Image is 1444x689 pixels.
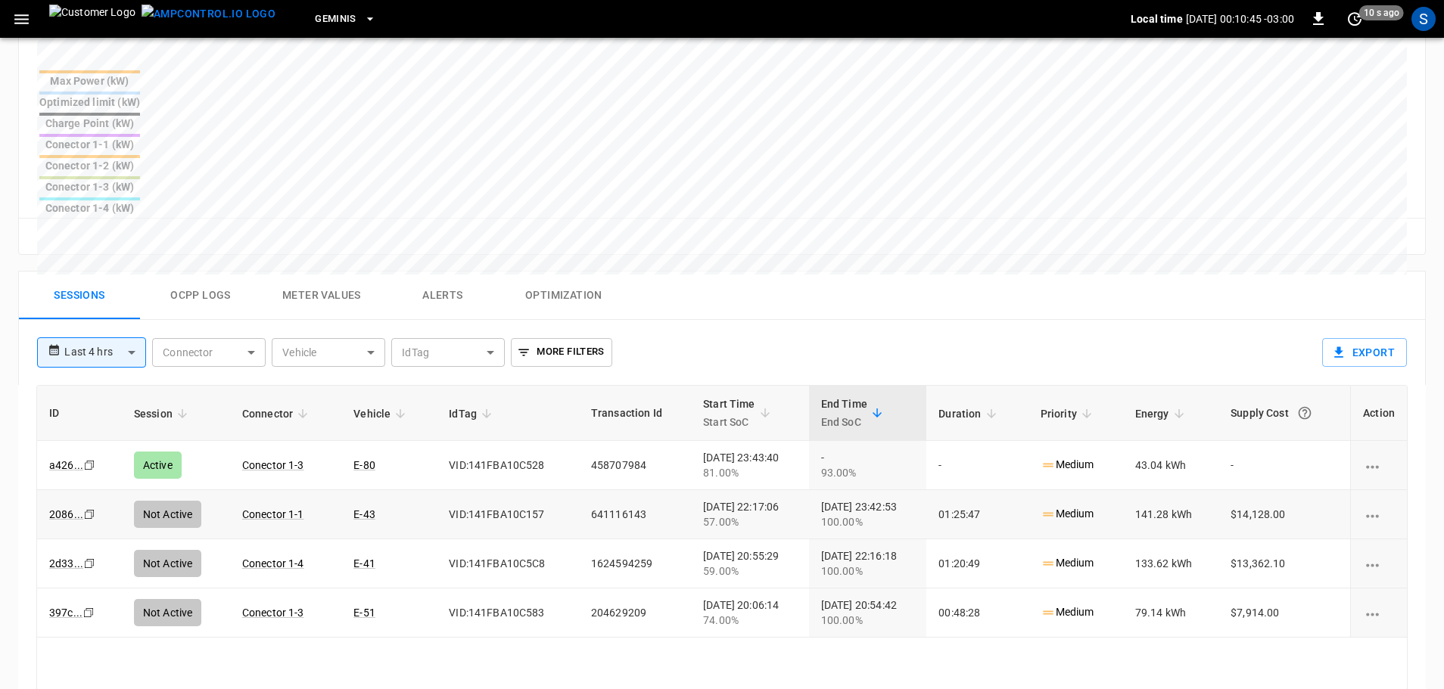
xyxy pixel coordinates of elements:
[511,338,612,367] button: More Filters
[19,272,140,320] button: Sessions
[1041,555,1094,571] p: Medium
[1350,386,1407,441] th: Action
[579,588,691,638] td: 204629209
[1123,539,1218,588] td: 133.62 kWh
[1041,405,1097,423] span: Priority
[315,11,356,28] span: Geminis
[1231,399,1338,427] div: Supply Cost
[1411,7,1436,31] div: profile-icon
[309,5,382,34] button: Geminis
[353,557,375,570] a: E-41
[1363,556,1395,571] div: charging session options
[353,607,375,619] a: E-51
[821,395,887,431] span: End TimeEnd SoC
[579,539,691,588] td: 1624594259
[821,563,915,579] div: 100.00%
[134,599,202,626] div: Not Active
[703,413,755,431] p: Start SoC
[579,386,691,441] th: Transaction Id
[1363,507,1395,522] div: charging session options
[1186,11,1294,26] p: [DATE] 00:10:45 -03:00
[821,395,867,431] div: End Time
[242,607,304,619] a: Conector 1-3
[49,5,135,33] img: Customer Logo
[1291,399,1318,427] button: The cost of your charging session based on your supply rates
[437,588,579,638] td: VID:141FBA10C583
[37,386,122,441] th: ID
[703,395,775,431] span: Start TimeStart SoC
[1363,605,1395,620] div: charging session options
[926,539,1028,588] td: 01:20:49
[926,588,1028,638] td: 00:48:28
[242,405,313,423] span: Connector
[703,395,755,431] div: Start Time
[140,272,261,320] button: Ocpp logs
[703,514,797,529] div: 57.00%
[703,548,797,579] div: [DATE] 20:55:29
[82,555,98,572] div: copy
[1041,604,1094,620] p: Medium
[1218,539,1350,588] td: $13,362.10
[821,613,915,628] div: 100.00%
[703,613,797,628] div: 74.00%
[261,272,382,320] button: Meter Values
[82,604,97,621] div: copy
[703,563,797,579] div: 59.00%
[1135,405,1189,423] span: Energy
[1359,5,1404,20] span: 10 s ago
[64,338,146,367] div: Last 4 hrs
[821,597,915,628] div: [DATE] 20:54:42
[1322,338,1407,367] button: Export
[353,405,410,423] span: Vehicle
[821,514,915,529] div: 100.00%
[37,386,1407,638] table: sessions table
[242,557,304,570] a: Conector 1-4
[382,272,503,320] button: Alerts
[1123,588,1218,638] td: 79.14 kWh
[821,548,915,579] div: [DATE] 22:16:18
[1363,458,1395,473] div: charging session options
[142,5,275,23] img: ampcontrol.io logo
[938,405,1001,423] span: Duration
[134,550,202,577] div: Not Active
[1131,11,1183,26] p: Local time
[1343,7,1367,31] button: set refresh interval
[821,413,867,431] p: End SoC
[503,272,624,320] button: Optimization
[449,405,496,423] span: IdTag
[437,539,579,588] td: VID:141FBA10C5C8
[134,405,192,423] span: Session
[1218,588,1350,638] td: $7,914.00
[703,597,797,628] div: [DATE] 20:06:14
